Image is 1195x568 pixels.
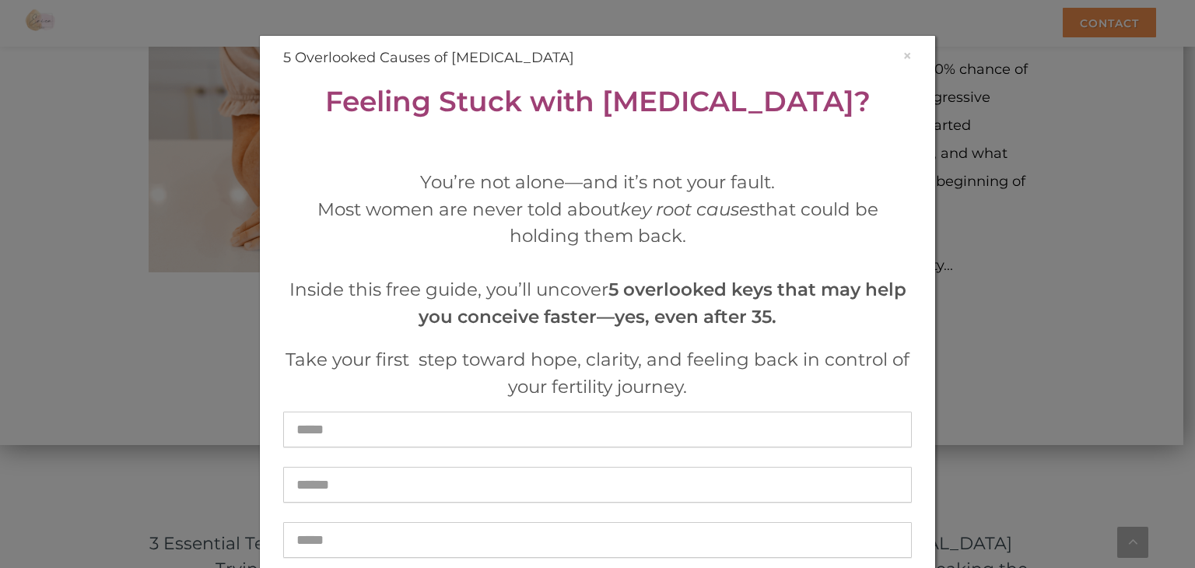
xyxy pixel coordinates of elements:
em: key root causes [620,198,759,220]
strong: 5 overlooked keys that may help you conceive faster—yes, even after 35. [419,279,906,328]
span: Most women are never told about that could be holding them back. [317,198,878,247]
span: You’re not alone—and it’s not your fault. [420,171,775,193]
button: × [902,47,912,64]
span: Inside this free guide, you’ll uncover [289,279,906,328]
h4: 5 Overlooked Causes of [MEDICAL_DATA] [283,47,912,68]
strong: Feeling Stuck with [MEDICAL_DATA]? [325,84,871,118]
span: Take your first step toward hope, clarity, and feeling back in control of your fertility journey. [286,349,909,398]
